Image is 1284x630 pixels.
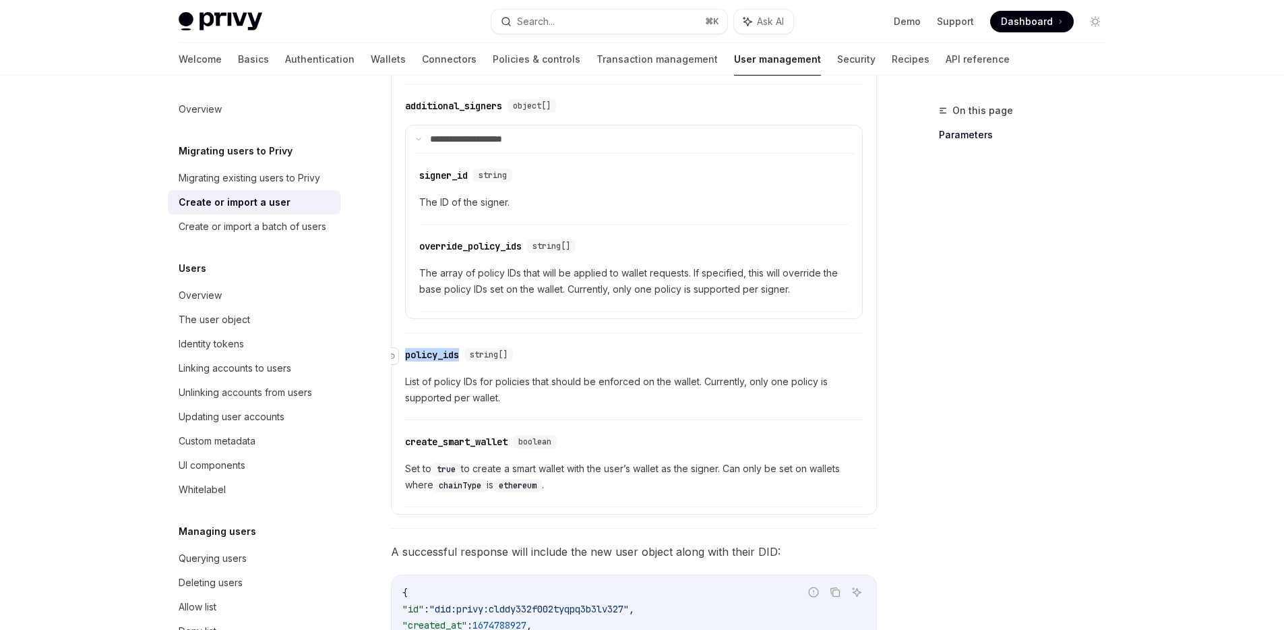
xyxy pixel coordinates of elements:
[429,603,629,615] span: "did:privy:clddy332f002tyqpq3b3lv327"
[179,599,216,615] div: Allow list
[532,241,570,252] span: string[]
[470,349,508,360] span: string[]
[168,380,340,405] a: Unlinking accounts from users
[491,9,727,34] button: Search...⌘K
[419,194,849,210] span: The ID of the signer.
[990,11,1074,32] a: Dashboard
[168,571,340,595] a: Deleting users
[402,587,408,599] span: {
[168,429,340,453] a: Custom metadata
[424,603,429,615] span: :
[168,166,340,190] a: Migrating existing users to Privy
[629,603,634,615] span: ,
[179,312,250,328] div: The user object
[848,583,865,601] button: Ask AI
[705,16,719,27] span: ⌘ K
[405,435,508,449] div: create_smart_wallet
[382,343,405,370] a: Navigate to header
[517,13,555,30] div: Search...
[391,542,877,561] span: A successful response will include the new user object along with their DID:
[179,170,320,186] div: Migrating existing users to Privy
[179,384,312,401] div: Unlinking accounts from users
[734,9,793,34] button: Ask AI
[402,603,424,615] span: "id"
[179,43,222,76] a: Welcome
[179,457,245,474] div: UI components
[894,15,921,28] a: Demo
[805,583,822,601] button: Report incorrect code
[168,356,340,380] a: Linking accounts to users
[952,103,1013,119] span: On this page
[179,12,262,31] img: light logo
[479,170,507,181] span: string
[371,43,406,76] a: Wallets
[179,523,256,540] h5: Managing users
[238,43,269,76] a: Basics
[179,433,255,449] div: Custom metadata
[422,43,477,76] a: Connectors
[285,43,355,76] a: Authentication
[168,546,340,571] a: Querying users
[168,405,340,429] a: Updating user accounts
[1084,11,1106,32] button: Toggle dark mode
[405,99,502,113] div: additional_signers
[892,43,929,76] a: Recipes
[179,143,293,159] h5: Migrating users to Privy
[168,478,340,502] a: Whitelabel
[168,190,340,214] a: Create or import a user
[405,374,863,406] span: List of policy IDs for policies that should be enforced on the wallet. Currently, only one policy...
[179,409,284,425] div: Updating user accounts
[168,283,340,308] a: Overview
[513,101,551,111] span: object[]
[757,15,784,28] span: Ask AI
[179,260,206,277] h5: Users
[939,124,1117,146] a: Parameters
[179,194,291,210] div: Create or import a user
[837,43,876,76] a: Security
[734,43,821,76] a: User management
[597,43,718,76] a: Transaction management
[179,287,222,304] div: Overview
[179,575,243,591] div: Deleting users
[179,360,291,376] div: Linking accounts to users
[179,101,222,117] div: Overview
[168,214,340,239] a: Create or import a batch of users
[431,463,461,476] code: true
[493,43,580,76] a: Policies & controls
[419,169,468,182] div: signer_id
[179,482,226,498] div: Whitelabel
[168,97,340,121] a: Overview
[168,308,340,332] a: The user object
[433,479,487,492] code: chainType
[179,550,247,567] div: Querying users
[179,336,244,352] div: Identity tokens
[419,239,522,253] div: override_policy_ids
[179,219,326,235] div: Create or import a batch of users
[826,583,844,601] button: Copy the contents from the code block
[168,332,340,356] a: Identity tokens
[937,15,974,28] a: Support
[405,348,459,362] div: policy_ids
[419,265,849,297] span: The array of policy IDs that will be applied to wallet requests. If specified, this will override...
[1001,15,1053,28] span: Dashboard
[946,43,1010,76] a: API reference
[405,461,863,493] span: Set to to create a smart wallet with the user’s wallet as the signer. Can only be set on wallets ...
[518,436,551,447] span: boolean
[493,479,542,492] code: ethereum
[168,453,340,478] a: UI components
[168,595,340,619] a: Allow list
